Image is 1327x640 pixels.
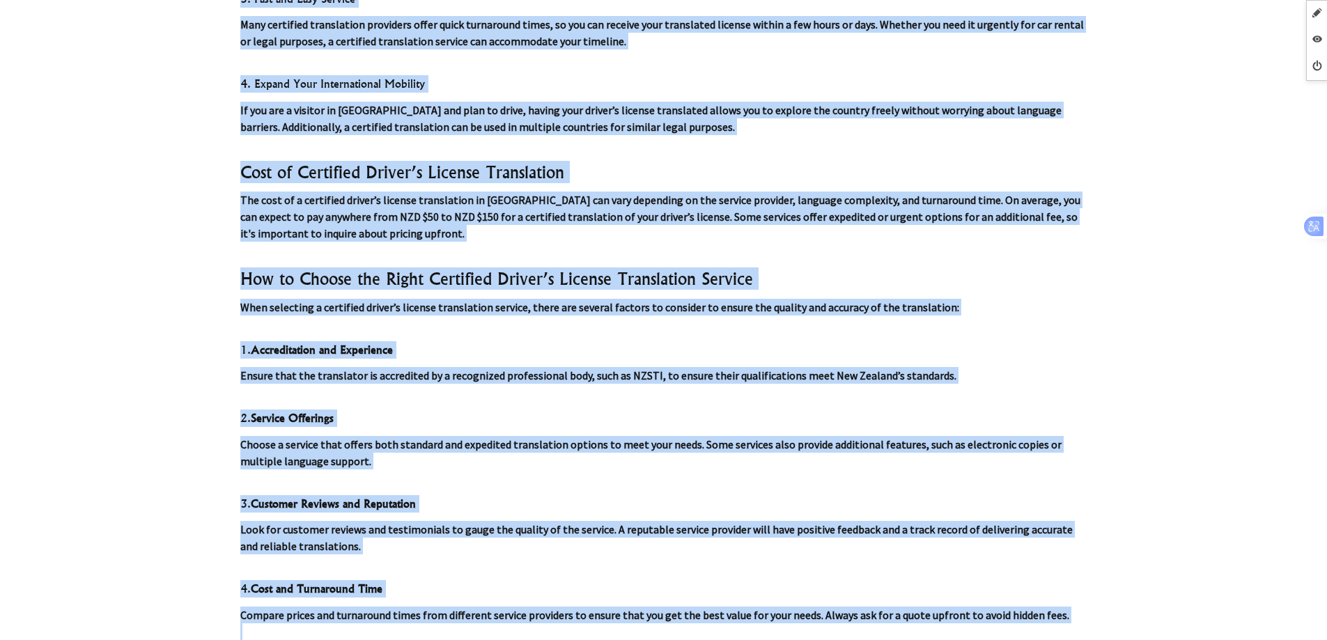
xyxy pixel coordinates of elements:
strong: When selecting a certified driver’s license translation service, there are several factors to con... [240,300,959,314]
h4: 1. [240,341,1087,359]
strong: Customer Reviews and Reputation [251,497,416,510]
strong: If you are a visitor in [GEOGRAPHIC_DATA] and plan to drive, having your driver’s license transla... [240,103,1062,134]
h4: 4. Expand Your International Mobility [240,75,1087,93]
h3: How to Choose the Right Certified Driver’s License Translation Service [240,267,1087,290]
h4: 4. [240,580,1087,598]
strong: Accreditation and Experience [251,343,393,357]
strong: Service Offerings [251,411,334,425]
strong: Ensure that the translator is accredited by a recognized professional body, such as NZSTI, to ens... [240,368,956,382]
h4: 2. [240,409,1087,427]
strong: Cost and Turnaround Time [251,582,382,595]
strong: The cost of a certified driver’s license translation in [GEOGRAPHIC_DATA] can vary depending on t... [240,193,1080,240]
strong: Many certified translation providers offer quick turnaround times, so you can receive your transl... [240,17,1084,48]
h3: Cost of Certified Driver’s License Translation [240,161,1087,183]
strong: Choose a service that offers both standard and expedited translation options to meet your needs. ... [240,437,1062,468]
strong: Look for customer reviews and testimonials to gauge the quality of the service. A reputable servi... [240,522,1073,553]
h4: 3. [240,495,1087,513]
